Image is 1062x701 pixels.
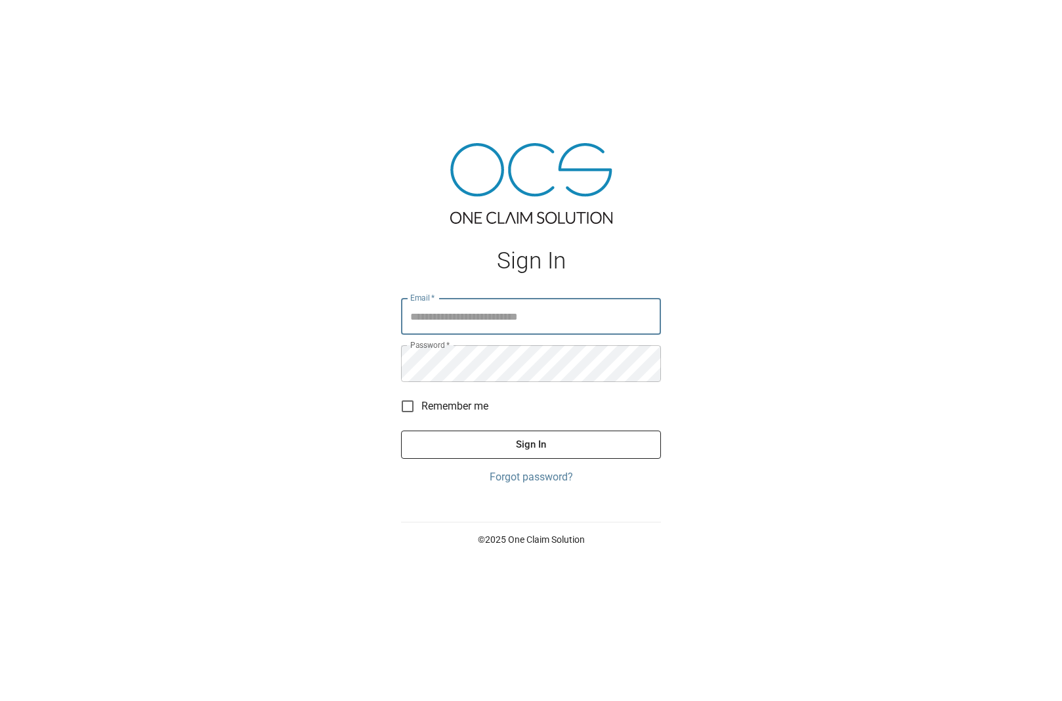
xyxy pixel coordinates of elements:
span: Remember me [421,398,488,414]
img: ocs-logo-tra.png [450,143,612,224]
p: © 2025 One Claim Solution [401,533,661,546]
label: Password [410,339,450,350]
a: Forgot password? [401,469,661,485]
h1: Sign In [401,247,661,274]
label: Email [410,292,435,303]
img: ocs-logo-white-transparent.png [16,8,68,34]
button: Sign In [401,431,661,458]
